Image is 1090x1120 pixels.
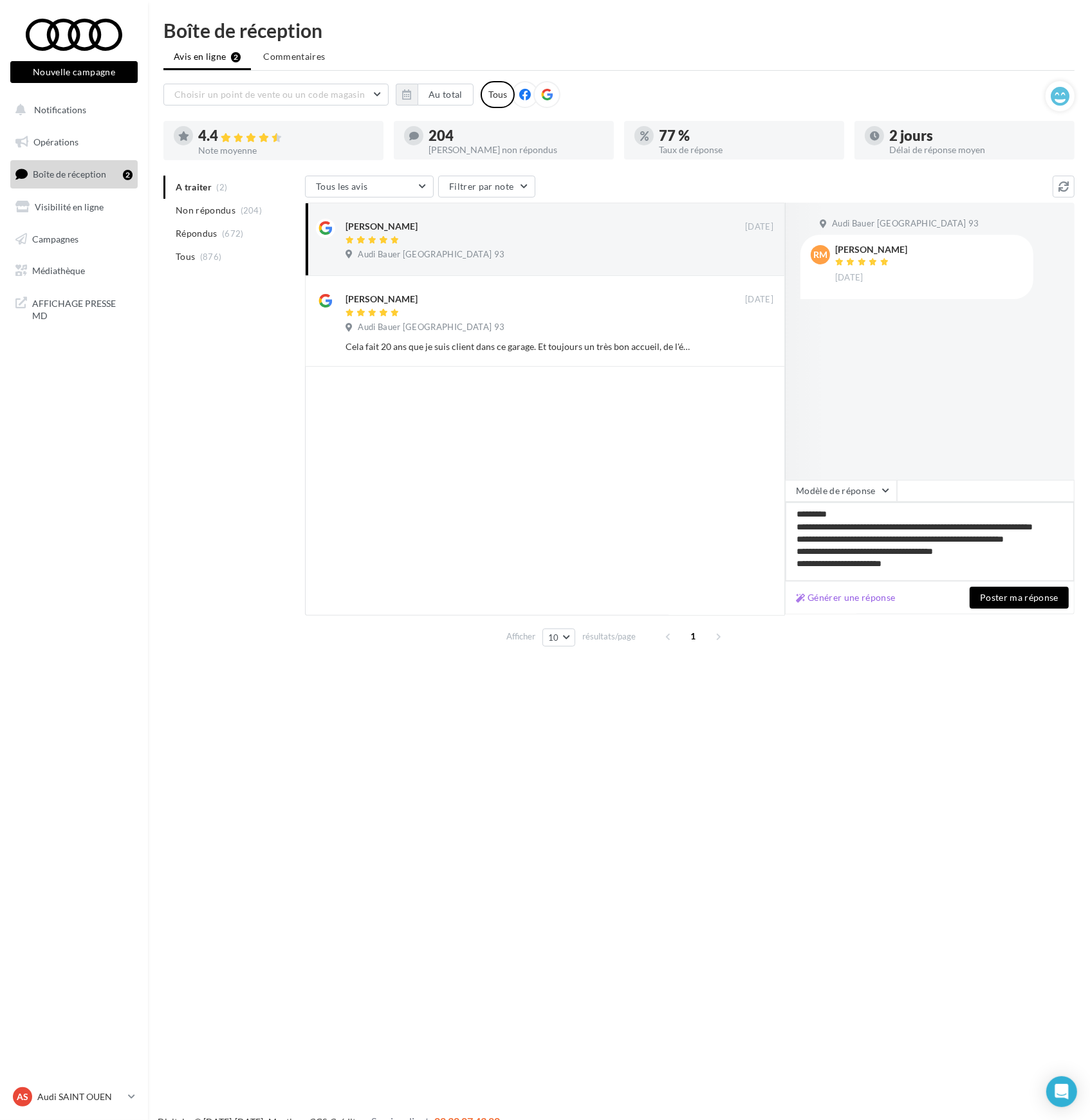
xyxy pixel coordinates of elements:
[35,201,104,212] span: Visibilité en ligne
[396,84,474,106] button: Au total
[582,630,636,643] span: résultats/page
[835,245,907,254] div: [PERSON_NAME]
[8,289,140,327] a: AFFICHAGE PRESSE MD
[785,480,897,502] button: Modèle de réponse
[32,233,79,244] span: Campagnes
[32,265,85,276] span: Médiathèque
[8,257,140,284] a: Médiathèque
[33,169,106,179] span: Boîte de réception
[889,129,1064,143] div: 2 jours
[429,129,604,143] div: 204
[198,129,373,143] div: 4.4
[745,294,773,306] span: [DATE]
[346,293,418,306] div: [PERSON_NAME]
[10,1085,138,1109] a: AS Audi SAINT OUEN
[10,61,138,83] button: Nouvelle campagne
[358,322,504,333] span: Audi Bauer [GEOGRAPHIC_DATA] 93
[346,340,690,353] div: Cela fait 20 ans que je suis client dans ce garage. Et toujours un très bon accueil, de l'écoute ...
[346,220,418,233] div: [PERSON_NAME]
[659,145,834,154] div: Taux de réponse
[835,272,864,284] span: [DATE]
[34,104,86,115] span: Notifications
[163,21,1075,40] div: Boîte de réception
[506,630,535,643] span: Afficher
[32,295,133,322] span: AFFICHAGE PRESSE MD
[176,227,217,240] span: Répondus
[37,1090,123,1103] p: Audi SAINT OUEN
[222,228,244,239] span: (672)
[429,145,604,154] div: [PERSON_NAME] non répondus
[8,160,140,188] a: Boîte de réception2
[8,226,140,253] a: Campagnes
[263,50,325,63] span: Commentaires
[316,181,368,192] span: Tous les avis
[163,84,389,106] button: Choisir un point de vente ou un code magasin
[17,1090,28,1103] span: AS
[745,221,773,233] span: [DATE]
[659,129,834,143] div: 77 %
[438,176,535,197] button: Filtrer par note
[542,629,575,647] button: 10
[481,81,515,108] div: Tous
[8,96,135,124] button: Notifications
[198,146,373,155] div: Note moyenne
[1046,1076,1077,1107] div: Open Intercom Messenger
[683,626,704,647] span: 1
[123,170,133,180] div: 2
[200,252,222,262] span: (876)
[358,249,504,261] span: Audi Bauer [GEOGRAPHIC_DATA] 93
[970,587,1069,609] button: Poster ma réponse
[813,248,827,261] span: RM
[174,89,365,100] span: Choisir un point de vente ou un code magasin
[548,632,559,643] span: 10
[33,136,79,147] span: Opérations
[8,129,140,156] a: Opérations
[418,84,474,106] button: Au total
[791,590,901,605] button: Générer une réponse
[176,250,195,263] span: Tous
[305,176,434,197] button: Tous les avis
[176,204,236,217] span: Non répondus
[241,205,263,216] span: (204)
[8,194,140,221] a: Visibilité en ligne
[832,218,979,230] span: Audi Bauer [GEOGRAPHIC_DATA] 93
[889,145,1064,154] div: Délai de réponse moyen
